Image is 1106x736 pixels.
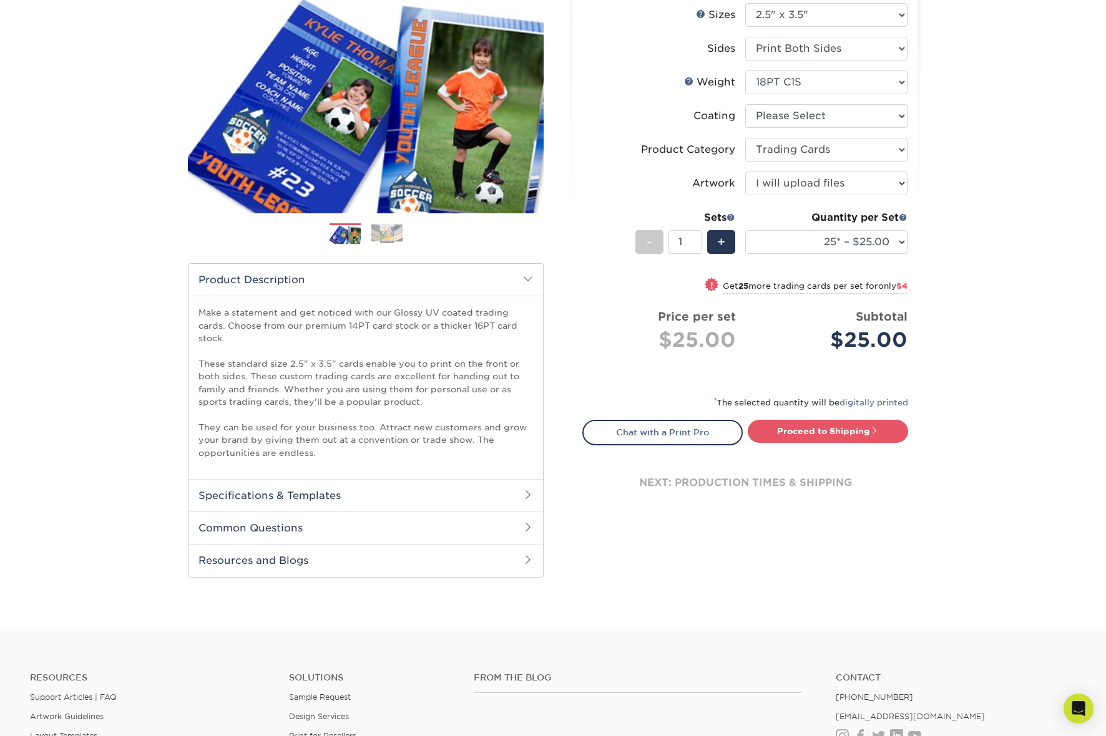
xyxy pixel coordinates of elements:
[836,712,985,721] a: [EMAIL_ADDRESS][DOMAIN_NAME]
[723,281,908,294] small: Get more trading cards per set for
[592,325,736,355] div: $25.00
[188,511,543,544] h2: Common Questions
[839,398,908,407] a: digitally printed
[582,420,743,445] a: Chat with a Print Pro
[878,281,908,291] span: only
[198,306,533,459] p: Make a statement and get noticed with our Glossy UV coated trading cards. Choose from our premium...
[707,41,735,56] div: Sides
[658,309,736,323] strong: Price per set
[582,445,908,520] div: next: production times & shipping
[30,672,270,683] h4: Resources
[738,281,748,291] strong: 25
[188,264,543,296] h2: Product Description
[856,309,908,323] strong: Subtotal
[748,420,908,442] a: Proceed to Shipping
[188,479,543,511] h2: Specifications & Templates
[710,279,713,292] span: !
[692,176,735,191] div: Artwork
[693,109,735,123] div: Coating
[289,672,455,683] h4: Solutions
[714,398,908,407] small: The selected quantity will be
[1064,694,1094,724] div: Open Intercom Messenger
[896,281,908,291] span: $4
[30,692,117,702] a: Support Articles | FAQ
[30,712,104,721] a: Artwork Guidelines
[188,544,543,576] h2: Resources and Blogs
[684,75,735,90] div: Weight
[717,233,725,251] span: +
[745,210,908,225] div: Quantity per Set
[289,692,351,702] a: Sample Request
[635,210,735,225] div: Sets
[836,692,913,702] a: [PHONE_NUMBER]
[289,712,349,721] a: Design Services
[474,672,803,683] h4: From the Blog
[647,233,652,251] span: -
[371,224,403,243] img: Trading Cards 02
[836,672,1076,683] a: Contact
[696,7,735,22] div: Sizes
[641,142,735,157] div: Product Category
[755,325,908,355] div: $25.00
[330,224,361,246] img: Trading Cards 01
